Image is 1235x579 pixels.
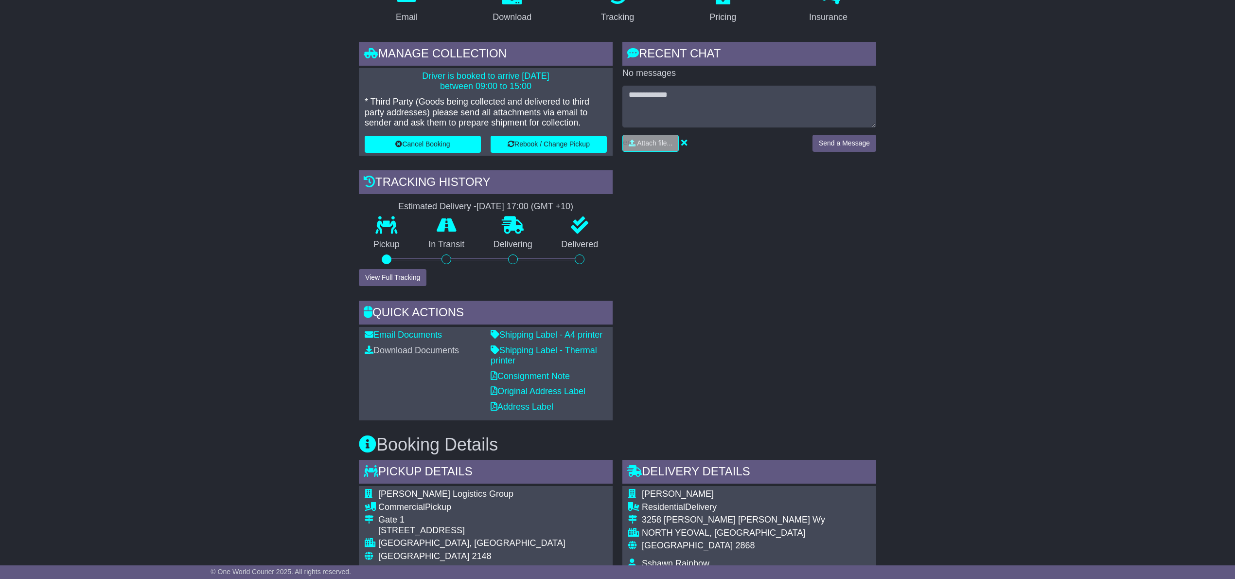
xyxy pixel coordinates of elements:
a: Download Documents [365,345,459,355]
div: Quick Actions [359,301,613,327]
span: Sshawn Rainbow [642,559,709,568]
div: Download [493,11,531,24]
div: Pricing [709,11,736,24]
button: View Full Tracking [359,269,426,286]
button: Cancel Booking [365,136,481,153]
div: [DATE] 17:00 (GMT +10) [476,201,573,212]
span: Commercial [378,502,425,512]
div: Delivery Details [622,460,876,486]
div: Tracking history [359,170,613,197]
button: Rebook / Change Pickup [491,136,607,153]
h3: Booking Details [359,435,876,454]
div: [GEOGRAPHIC_DATA], [GEOGRAPHIC_DATA] [378,538,565,549]
a: Consignment Note [491,371,570,381]
a: Shipping Label - Thermal printer [491,345,597,366]
div: 3258 [PERSON_NAME] [PERSON_NAME] Wy [642,515,862,525]
p: Driver is booked to arrive [DATE] between 09:00 to 15:00 [365,71,607,92]
span: [GEOGRAPHIC_DATA] [642,541,733,550]
p: * Third Party (Goods being collected and delivered to third party addresses) please send all atta... [365,97,607,128]
p: In Transit [414,239,479,250]
div: Estimated Delivery - [359,201,613,212]
div: Pickup Details [359,460,613,486]
span: 2148 [472,551,491,561]
p: No messages [622,68,876,79]
div: Manage collection [359,42,613,68]
div: NORTH YEOVAL, [GEOGRAPHIC_DATA] [642,528,862,539]
span: Residential [642,502,685,512]
p: Delivered [547,239,613,250]
a: Original Address Label [491,386,585,396]
div: Delivery [642,502,862,513]
div: Email [396,11,418,24]
p: Delivering [479,239,547,250]
div: Tracking [601,11,634,24]
div: Gate 1 [378,515,565,525]
button: Send a Message [812,135,876,152]
span: [PERSON_NAME] [642,489,714,499]
div: Insurance [809,11,847,24]
div: [STREET_ADDRESS] [378,525,565,536]
p: Pickup [359,239,414,250]
span: [GEOGRAPHIC_DATA] [378,551,469,561]
span: © One World Courier 2025. All rights reserved. [211,568,351,576]
a: Shipping Label - A4 printer [491,330,602,340]
div: Pickup [378,502,565,513]
span: 2868 [735,541,755,550]
div: RECENT CHAT [622,42,876,68]
a: Address Label [491,402,553,412]
a: Email Documents [365,330,442,340]
span: [PERSON_NAME] Logistics Group [378,489,513,499]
